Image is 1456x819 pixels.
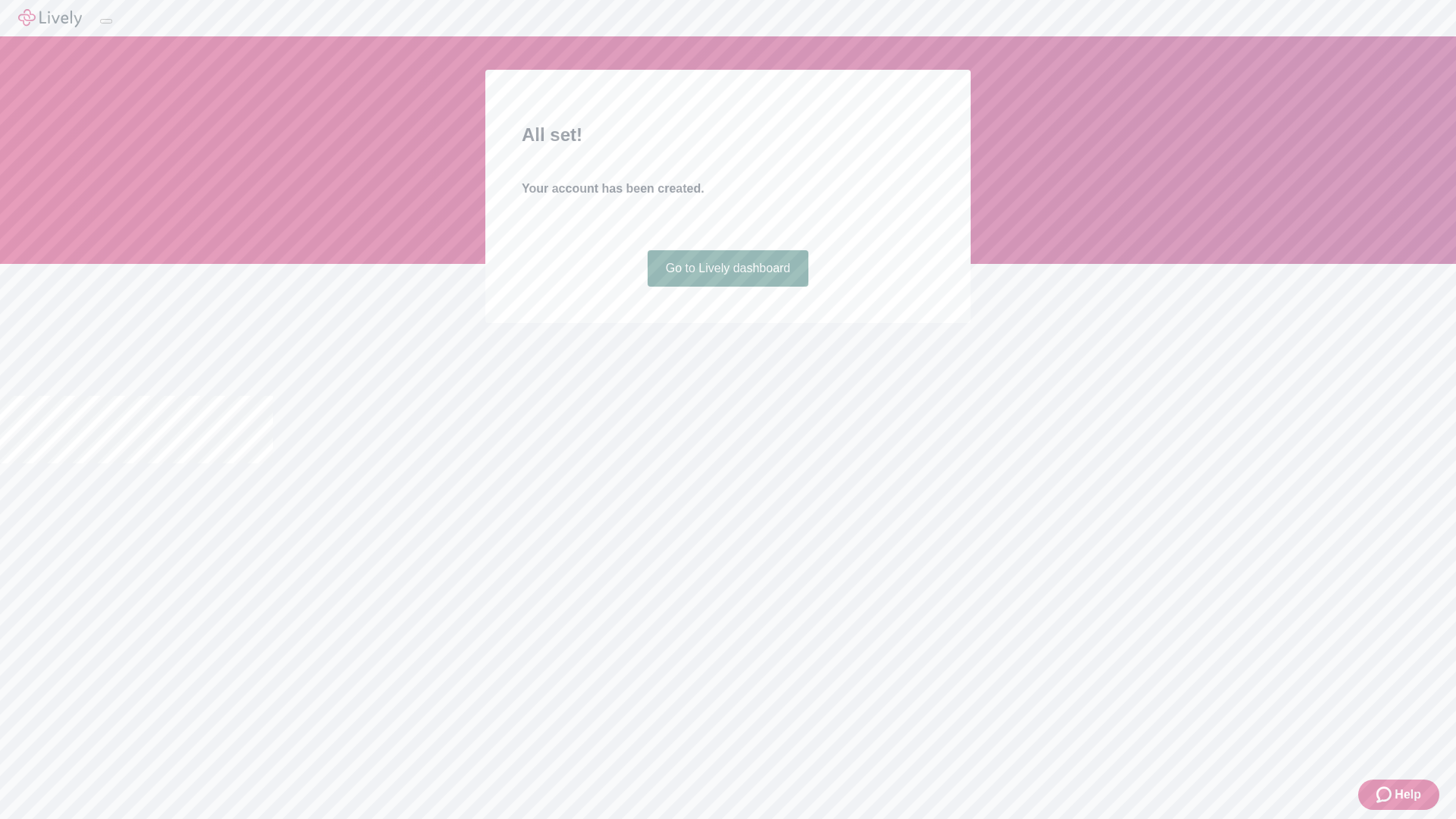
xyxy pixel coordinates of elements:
[1358,780,1439,810] button: Zendesk support iconHelp
[100,19,112,24] button: Log out
[648,250,809,287] a: Go to Lively dashboard
[1376,786,1395,804] svg: Zendesk support icon
[522,180,934,198] h4: Your account has been created.
[1395,786,1421,804] span: Help
[18,9,82,27] img: Lively
[522,121,934,149] h2: All set!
